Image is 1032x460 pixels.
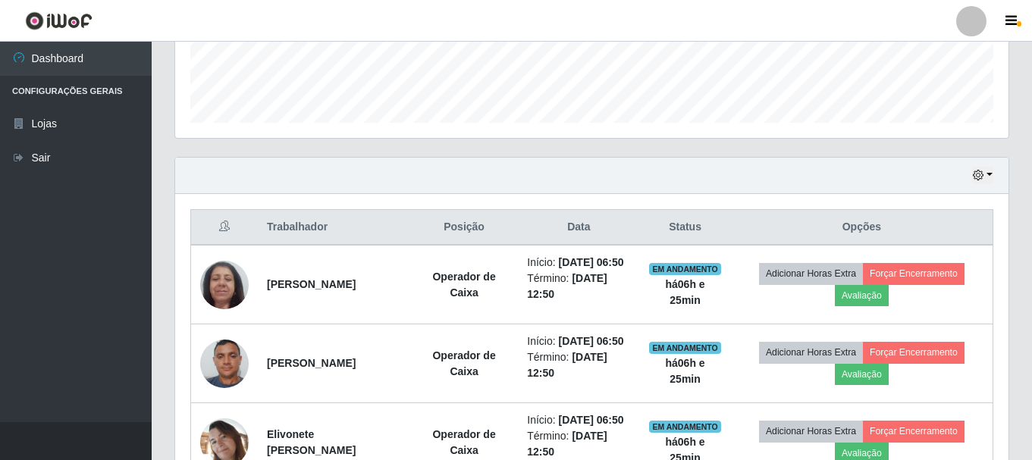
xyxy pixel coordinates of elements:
[527,428,630,460] li: Término:
[527,333,630,349] li: Início:
[863,263,965,284] button: Forçar Encerramento
[527,255,630,271] li: Início:
[731,210,993,246] th: Opções
[835,364,889,385] button: Avaliação
[267,278,356,290] strong: [PERSON_NAME]
[863,421,965,442] button: Forçar Encerramento
[559,335,624,347] time: [DATE] 06:50
[25,11,93,30] img: CoreUI Logo
[527,349,630,381] li: Término:
[863,342,965,363] button: Forçar Encerramento
[759,263,863,284] button: Adicionar Horas Extra
[835,285,889,306] button: Avaliação
[559,414,624,426] time: [DATE] 06:50
[665,278,704,306] strong: há 06 h e 25 min
[759,342,863,363] button: Adicionar Horas Extra
[432,428,495,456] strong: Operador de Caixa
[200,252,249,317] img: 1709656431175.jpeg
[649,421,721,433] span: EM ANDAMENTO
[267,357,356,369] strong: [PERSON_NAME]
[432,349,495,377] strong: Operador de Caixa
[665,357,704,385] strong: há 06 h e 25 min
[559,256,624,268] time: [DATE] 06:50
[432,271,495,299] strong: Operador de Caixa
[410,210,518,246] th: Posição
[649,263,721,275] span: EM ANDAMENTO
[639,210,730,246] th: Status
[759,421,863,442] button: Adicionar Horas Extra
[267,428,356,456] strong: Elivonete [PERSON_NAME]
[649,342,721,354] span: EM ANDAMENTO
[200,331,249,396] img: 1713995308559.jpeg
[518,210,639,246] th: Data
[258,210,410,246] th: Trabalhador
[527,412,630,428] li: Início:
[527,271,630,302] li: Término:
